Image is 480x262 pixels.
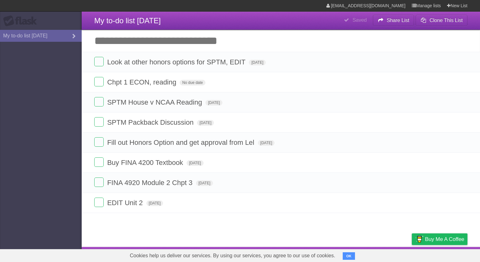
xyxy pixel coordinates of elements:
span: Fill out Honors Option and get approval from Lel [107,139,256,146]
label: Done [94,198,104,207]
label: Done [94,157,104,167]
span: [DATE] [249,60,266,65]
span: [DATE] [258,140,275,146]
span: EDIT Unit 2 [107,199,144,207]
button: OK [343,252,355,260]
span: [DATE] [196,180,213,186]
span: Chpt 1 ECON, reading [107,78,178,86]
img: Buy me a coffee [415,234,423,244]
b: Share List [387,18,409,23]
label: Done [94,97,104,106]
span: Buy FINA 4200 Textbook [107,159,185,166]
a: Buy me a coffee [412,233,467,245]
b: Saved [352,17,367,23]
span: [DATE] [146,200,163,206]
label: Done [94,117,104,127]
span: [DATE] [197,120,214,126]
span: Cookies help us deliver our services. By using our services, you agree to our use of cookies. [123,249,341,262]
label: Done [94,77,104,86]
span: Buy me a coffee [425,234,464,245]
span: [DATE] [205,100,222,106]
label: Done [94,177,104,187]
button: Clone This List [416,15,467,26]
span: SPTM House v NCAA Reading [107,98,204,106]
label: Done [94,57,104,66]
label: Done [94,137,104,147]
span: Look at other honors options for SPTM, EDIT [107,58,247,66]
a: Terms [382,248,396,260]
div: Flask [3,15,41,27]
a: Suggest a feature [428,248,467,260]
a: Developers [349,248,374,260]
span: No due date [180,80,205,85]
span: My to-do list [DATE] [94,16,161,25]
button: Share List [373,15,414,26]
span: [DATE] [187,160,204,166]
span: FINA 4920 Module 2 Chpt 3 [107,179,194,187]
a: About [328,248,341,260]
a: Privacy [404,248,420,260]
b: Clone This List [429,18,463,23]
span: SPTM Packback Discussion [107,118,195,126]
